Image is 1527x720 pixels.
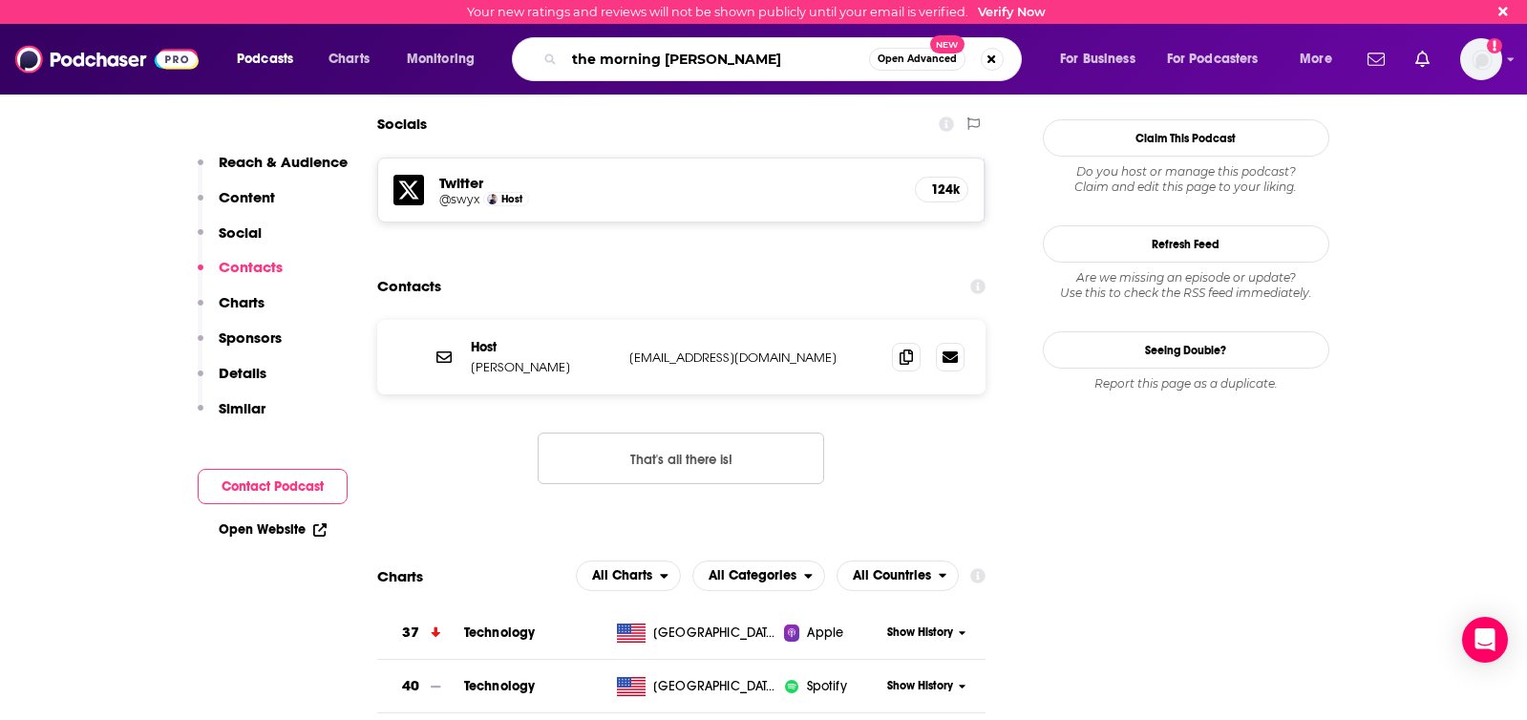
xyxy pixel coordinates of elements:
span: United States [653,624,777,643]
span: Host [501,193,522,205]
button: Charts [198,293,265,328]
button: open menu [1155,44,1286,74]
button: Reach & Audience [198,153,348,188]
p: Host [471,339,614,355]
h3: 37 [402,622,419,644]
button: Show profile menu [1460,38,1502,80]
a: @swyx [439,192,479,206]
div: Are we missing an episode or update? Use this to check the RSS feed immediately. [1043,270,1329,301]
a: Technology [464,678,536,694]
span: Logged in as DanHaggerty [1460,38,1502,80]
p: Charts [219,293,265,311]
button: open menu [1047,44,1159,74]
div: Claim and edit this page to your liking. [1043,164,1329,195]
a: Charts [316,44,381,74]
input: Search podcasts, credits, & more... [564,44,869,74]
a: [GEOGRAPHIC_DATA] [609,624,784,643]
button: Similar [198,399,265,434]
span: Podcasts [237,46,293,73]
span: More [1300,46,1332,73]
img: Podchaser - Follow, Share and Rate Podcasts [15,41,199,77]
p: Sponsors [219,328,282,347]
h2: Socials [377,106,427,142]
a: Seeing Double? [1043,331,1329,369]
button: Sponsors [198,328,282,364]
span: Monitoring [407,46,475,73]
p: Social [219,223,262,242]
p: [EMAIL_ADDRESS][DOMAIN_NAME] [629,349,878,366]
a: Apple [784,624,880,643]
p: Details [219,364,266,382]
span: Open Advanced [878,54,957,64]
p: Content [219,188,275,206]
a: Open Website [219,521,327,538]
img: Shawn Wang [487,194,498,204]
p: Contacts [219,258,283,276]
button: Open AdvancedNew [869,48,965,71]
button: open menu [223,44,318,74]
span: New [930,35,965,53]
button: Content [198,188,275,223]
button: Details [198,364,266,399]
span: Spotify [807,677,847,696]
a: [GEOGRAPHIC_DATA] [609,677,784,696]
button: open menu [837,561,960,591]
span: Show History [887,678,953,694]
h2: Categories [692,561,825,591]
span: Charts [329,46,370,73]
p: Reach & Audience [219,153,348,171]
a: 40 [377,660,464,712]
span: For Business [1060,46,1135,73]
h2: Platforms [576,561,681,591]
button: open menu [393,44,499,74]
button: Claim This Podcast [1043,119,1329,157]
button: Show History [880,625,972,641]
span: All Charts [592,569,652,582]
a: iconImageSpotify [784,677,880,696]
button: Refresh Feed [1043,225,1329,263]
button: Show History [880,678,972,694]
div: Your new ratings and reviews will not be shown publicly until your email is verified. [467,5,1046,19]
p: [PERSON_NAME] [471,359,614,375]
h5: 124k [931,181,952,198]
a: Show notifications dropdown [1408,43,1437,75]
h2: Charts [377,567,423,585]
h2: Contacts [377,268,441,305]
span: All Countries [853,569,931,582]
svg: Email not verified [1487,38,1502,53]
span: Show History [887,625,953,641]
img: iconImage [784,679,799,694]
h2: Countries [837,561,960,591]
a: Show notifications dropdown [1360,43,1392,75]
div: Search podcasts, credits, & more... [530,37,1040,81]
button: Nothing here. [538,433,824,484]
img: User Profile [1460,38,1502,80]
button: open menu [692,561,825,591]
span: Apple [807,624,843,643]
button: Contact Podcast [198,469,348,504]
span: For Podcasters [1167,46,1259,73]
h3: 40 [402,675,419,697]
button: Contacts [198,258,283,293]
span: Do you host or manage this podcast? [1043,164,1329,180]
button: open menu [1286,44,1356,74]
span: All Categories [709,569,796,582]
div: Report this page as a duplicate. [1043,376,1329,392]
p: Similar [219,399,265,417]
a: Verify Now [978,5,1046,19]
h5: Twitter [439,174,901,192]
span: United States [653,677,777,696]
button: Social [198,223,262,259]
a: 37 [377,606,464,659]
a: Technology [464,625,536,641]
button: open menu [576,561,681,591]
div: Open Intercom Messenger [1462,617,1508,663]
